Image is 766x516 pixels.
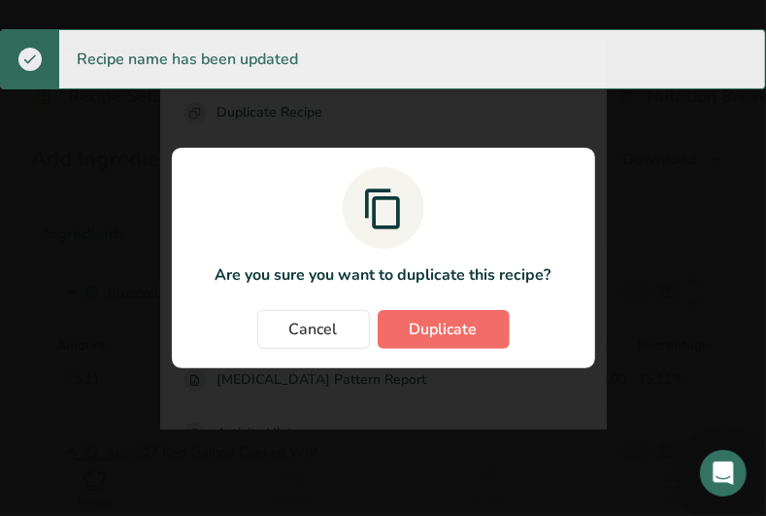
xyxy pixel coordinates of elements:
[410,318,478,341] span: Duplicate
[257,310,370,349] button: Cancel
[191,263,576,287] p: Are you sure you want to duplicate this recipe?
[378,310,510,349] button: Duplicate
[289,318,338,341] span: Cancel
[59,30,316,88] div: Recipe name has been updated
[700,450,747,497] div: Open Intercom Messenger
